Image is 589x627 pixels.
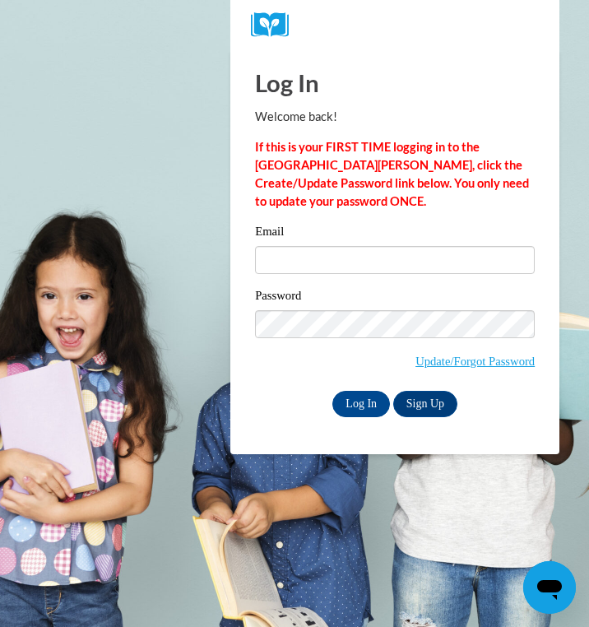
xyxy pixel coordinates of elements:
[255,66,535,100] h1: Log In
[415,355,535,368] a: Update/Forgot Password
[255,225,535,242] label: Email
[255,290,535,306] label: Password
[255,108,535,126] p: Welcome back!
[251,12,300,38] img: Logo brand
[393,391,457,417] a: Sign Up
[251,12,539,38] a: COX Campus
[255,140,529,208] strong: If this is your FIRST TIME logging in to the [GEOGRAPHIC_DATA][PERSON_NAME], click the Create/Upd...
[332,391,390,417] input: Log In
[523,561,576,614] iframe: Button to launch messaging window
